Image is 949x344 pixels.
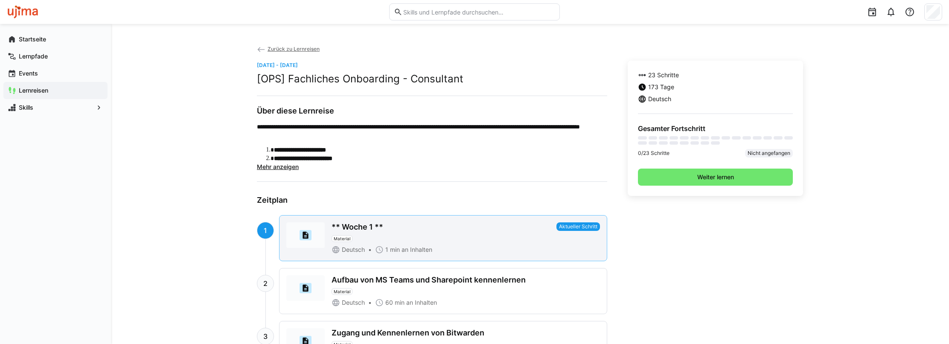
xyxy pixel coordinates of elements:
h2: [OPS] Fachliches Onboarding - Consultant [257,73,607,85]
button: Weiter lernen [638,169,793,186]
a: Zurück zu Lernreisen [257,46,320,52]
span: Zurück zu Lernreisen [268,46,320,52]
span: Material [334,236,350,241]
h4: Gesamter Fortschritt [638,124,793,133]
span: Material [334,289,350,294]
span: Deutsch [342,245,365,254]
h3: Zeitplan [257,195,607,205]
span: 1 min an Inhalten [385,245,432,254]
div: Zugang und Kennenlernen von Bitwarden [332,328,484,338]
span: Weiter lernen [696,173,735,181]
h3: Über diese Lernreise [257,106,607,116]
span: 173 Tage [648,83,674,91]
div: 1 [257,222,274,239]
span: Deutsch [342,298,365,307]
div: Aufbau von MS Teams und Sharepoint kennenlernen [332,275,526,285]
span: Deutsch [648,95,671,103]
span: Mehr anzeigen [257,163,299,170]
span: Aktueller Schritt [556,222,600,231]
input: Skills und Lernpfade durchsuchen… [402,8,555,16]
p: 0/23 Schritte [638,150,670,157]
span: 23 Schritte [648,71,679,79]
span: [DATE] - [DATE] [257,62,298,68]
span: Nicht angefangen [745,149,793,157]
div: 2 [257,275,274,292]
span: 60 min an Inhalten [385,298,437,307]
